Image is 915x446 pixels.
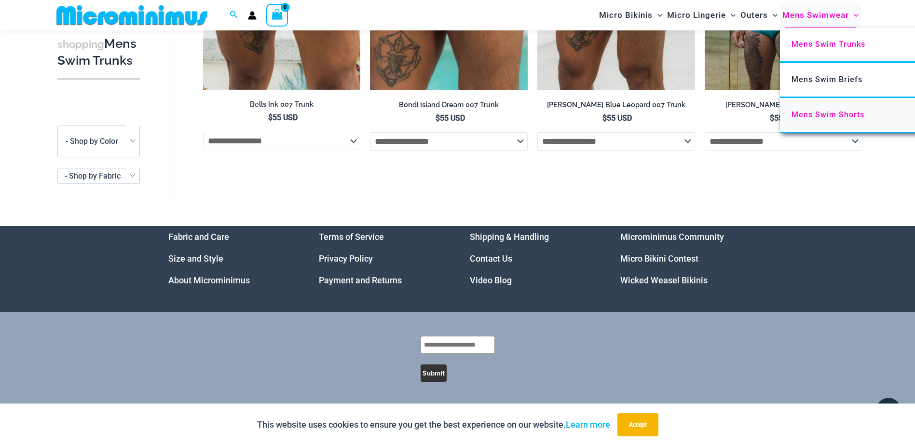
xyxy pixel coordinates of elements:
a: Payment and Returns [319,275,402,285]
a: Terms of Service [319,232,384,242]
a: OutersMenu ToggleMenu Toggle [738,3,780,28]
span: Micro Lingerie [667,3,726,28]
span: Menu Toggle [653,3,662,28]
a: Mens SwimwearMenu ToggleMenu Toggle [780,3,861,28]
a: Micro Bikini Contest [620,253,698,264]
a: Fabric and Care [168,232,229,242]
span: $ [268,113,273,122]
span: $ [436,113,440,123]
aside: Footer Widget 2 [319,226,446,291]
p: This website uses cookies to ensure you get the best experience on our website. [257,418,610,432]
bdi: 55 USD [602,113,632,123]
span: - Shop by Color [66,137,118,146]
a: Shipping & Handling [470,232,549,242]
h2: [PERSON_NAME] Show 007 Trunks [705,100,862,110]
a: Contact Us [470,253,512,264]
a: Microminimus Community [620,232,724,242]
span: Mens Swim Trunks [792,40,865,49]
button: Accept [617,413,658,436]
a: [PERSON_NAME] Blue Leopard 007 Trunk [537,100,695,113]
a: Micro LingerieMenu ToggleMenu Toggle [665,3,738,28]
span: Mens Swim Briefs [792,75,862,84]
span: Menu Toggle [849,3,859,28]
a: Bondi Island Dream 007 Trunk [370,100,528,113]
a: Micro BikinisMenu ToggleMenu Toggle [597,3,665,28]
span: Menu Toggle [768,3,778,28]
h2: [PERSON_NAME] Blue Leopard 007 Trunk [537,100,695,110]
bdi: 55 USD [436,113,465,123]
span: Mens Swim Shorts [792,110,864,119]
a: Wicked Weasel Bikinis [620,275,708,285]
span: $ [770,113,774,123]
nav: Menu [168,226,295,291]
h2: Bondi Island Dream 007 Trunk [370,100,528,110]
span: - Shop by Color [57,125,140,157]
nav: Menu [470,226,597,291]
span: - Shop by Fabric [58,168,139,183]
span: Micro Bikinis [599,3,653,28]
bdi: 55 USD [268,113,298,122]
a: About Microminimus [168,275,250,285]
nav: Menu [620,226,747,291]
a: Size and Style [168,253,223,264]
span: - Shop by Color [58,126,139,157]
aside: Footer Widget 4 [620,226,747,291]
span: shopping [57,38,104,50]
bdi: 55 USD [770,113,799,123]
span: Menu Toggle [726,3,736,28]
h3: Mens Swim Trunks [57,36,140,69]
nav: Menu [319,226,446,291]
a: Bells Ink 007 Trunk [203,100,361,112]
a: Learn more [566,419,610,430]
h2: Bells Ink 007 Trunk [203,100,361,109]
img: MM SHOP LOGO FLAT [53,4,211,26]
a: Privacy Policy [319,253,373,264]
aside: Footer Widget 3 [470,226,597,291]
span: $ [602,113,607,123]
span: Outers [740,3,768,28]
aside: Footer Widget 1 [168,226,295,291]
span: - Shop by Fabric [65,171,121,181]
a: View Shopping Cart, empty [266,4,288,26]
span: - Shop by Fabric [57,168,140,184]
a: Account icon link [248,11,257,20]
nav: Site Navigation [595,1,863,29]
a: Search icon link [230,9,238,21]
button: Submit [421,364,447,382]
span: Mens Swimwear [782,3,849,28]
a: [PERSON_NAME] Show 007 Trunks [705,100,862,113]
a: Video Blog [470,275,512,285]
